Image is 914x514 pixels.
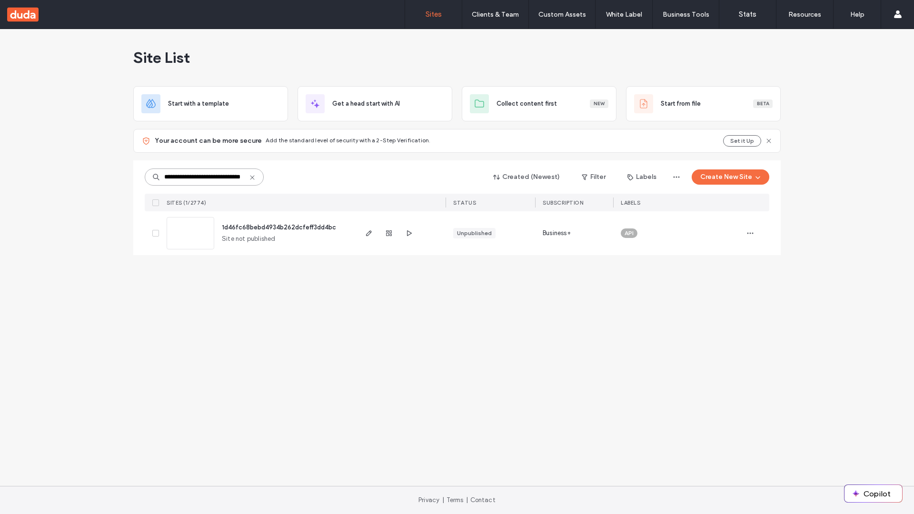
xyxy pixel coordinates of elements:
div: Unpublished [457,229,492,237]
span: SITES (1/2774) [167,199,206,206]
a: Privacy [418,496,439,504]
button: Set it Up [723,135,761,147]
span: API [625,229,634,237]
label: Business Tools [663,10,709,19]
div: New [590,99,608,108]
label: Clients & Team [472,10,519,19]
button: Copilot [844,485,902,502]
span: Start with a template [168,99,229,109]
div: Start with a template [133,86,288,121]
span: STATUS [453,199,476,206]
a: 1d46fc68bebd4934b262dcfeff3dd4bc [222,224,336,231]
div: Get a head start with AI [298,86,452,121]
label: White Label [606,10,642,19]
button: Created (Newest) [485,169,568,185]
label: Sites [426,10,442,19]
span: LABELS [621,199,640,206]
label: Custom Assets [538,10,586,19]
label: Resources [788,10,821,19]
span: Get a head start with AI [332,99,400,109]
a: Terms [447,496,464,504]
a: Contact [470,496,496,504]
label: Stats [739,10,756,19]
div: Beta [753,99,773,108]
label: Help [850,10,864,19]
div: Collect content firstNew [462,86,616,121]
span: Add the standard level of security with a 2-Step Verification. [266,137,430,144]
button: Labels [619,169,665,185]
span: Business+ [543,228,571,238]
div: Start from fileBeta [626,86,781,121]
span: | [442,496,444,504]
span: Start from file [661,99,701,109]
span: | [466,496,468,504]
button: Filter [572,169,615,185]
span: Your account can be more secure [155,136,262,146]
span: SUBSCRIPTION [543,199,583,206]
span: Site not published [222,234,276,244]
span: Site List [133,48,190,67]
button: Create New Site [692,169,769,185]
span: Collect content first [497,99,557,109]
